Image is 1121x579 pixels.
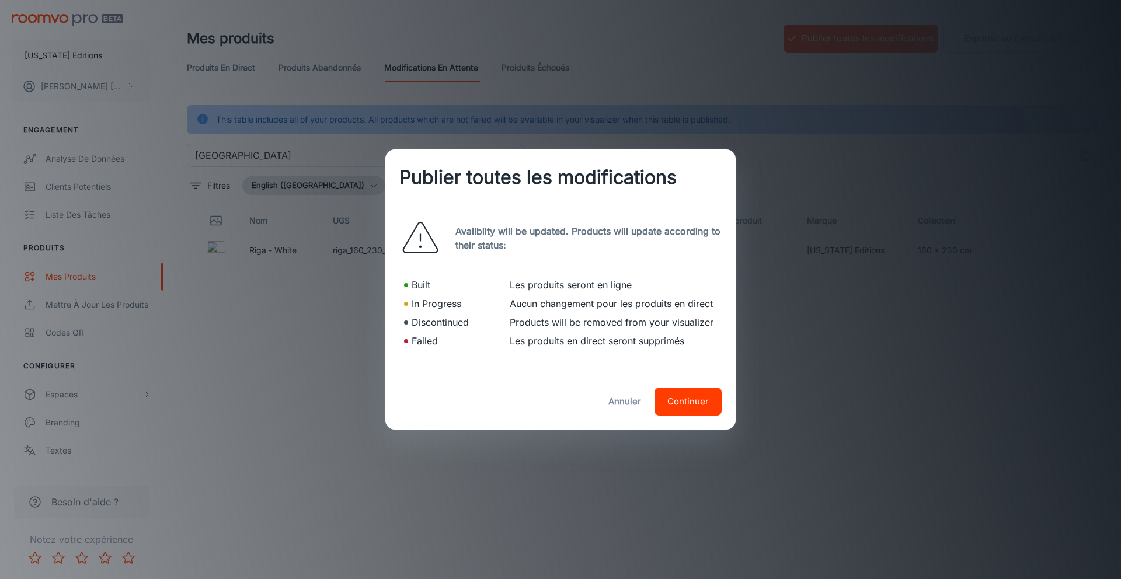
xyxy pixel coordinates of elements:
p: Discontinued [412,315,469,329]
p: Les produits en direct seront supprimés [510,334,717,348]
p: Les produits seront en ligne [510,278,717,292]
button: Continuer [655,388,722,416]
h2: Publier toutes les modifications [385,149,736,205]
p: Failed [412,334,438,348]
p: Built [412,278,430,292]
p: Aucun changement pour les produits en direct [510,297,717,311]
p: Availbilty will be updated. Products will update according to their status: [455,224,722,252]
p: Products will be removed from your visualizer [510,315,717,329]
button: Annuler [602,388,647,416]
p: In Progress [412,297,461,311]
